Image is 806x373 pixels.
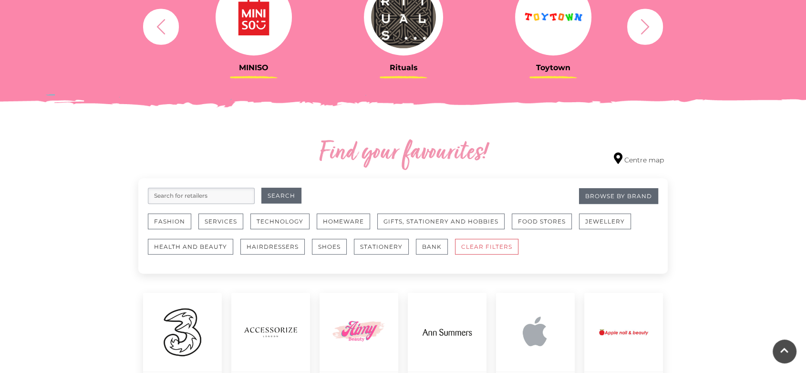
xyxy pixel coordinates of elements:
[198,213,243,229] button: Services
[486,63,621,72] h3: Toytown
[240,239,305,255] button: Hairdressers
[250,213,317,239] a: Technology
[614,152,664,165] a: Centre map
[148,188,255,204] input: Search for retailers
[148,239,240,264] a: Health and Beauty
[455,239,518,255] button: CLEAR FILTERS
[579,188,658,204] a: Browse By Brand
[354,239,409,255] button: Stationery
[416,239,455,264] a: Bank
[579,213,638,239] a: Jewellery
[198,213,250,239] a: Services
[317,213,377,239] a: Homeware
[312,239,347,255] button: Shoes
[354,239,416,264] a: Stationery
[336,63,471,72] h3: Rituals
[148,213,198,239] a: Fashion
[148,239,233,255] button: Health and Beauty
[512,213,579,239] a: Food Stores
[579,213,631,229] button: Jewellery
[317,213,370,229] button: Homeware
[312,239,354,264] a: Shoes
[148,213,191,229] button: Fashion
[186,63,321,72] h3: MINISO
[512,213,572,229] button: Food Stores
[377,213,505,229] button: Gifts, Stationery and Hobbies
[377,213,512,239] a: Gifts, Stationery and Hobbies
[455,239,526,264] a: CLEAR FILTERS
[250,213,310,229] button: Technology
[261,188,301,203] button: Search
[416,239,448,255] button: Bank
[240,239,312,264] a: Hairdressers
[229,138,577,169] h2: Find your favourites!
